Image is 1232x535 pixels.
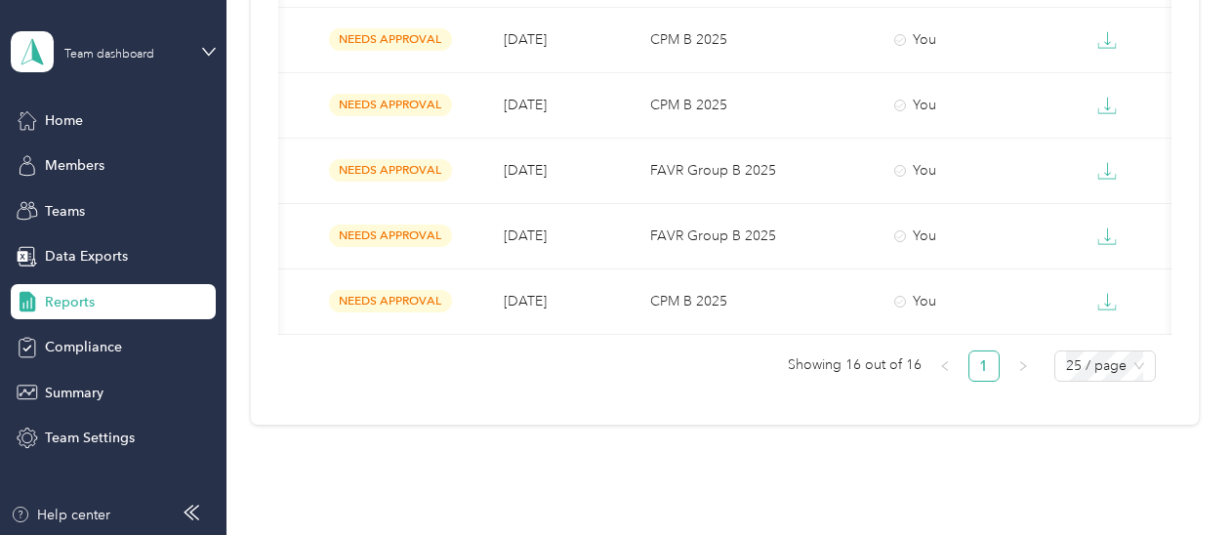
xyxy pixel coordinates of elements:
[329,290,452,312] span: needs approval
[635,204,879,269] td: FAVR Group B 2025
[635,139,879,204] td: FAVR Group B 2025
[650,160,863,182] p: FAVR Group B 2025
[788,350,922,380] span: Showing 16 out of 16
[329,225,452,247] span: needs approval
[1017,360,1029,372] span: right
[929,350,961,382] li: Previous Page
[968,350,1000,382] li: 1
[329,28,452,51] span: needs approval
[45,110,83,131] span: Home
[894,291,1058,312] div: You
[45,428,135,448] span: Team Settings
[64,49,154,61] div: Team dashboard
[650,226,863,247] p: FAVR Group B 2025
[929,350,961,382] button: left
[45,292,95,312] span: Reports
[504,31,547,48] span: [DATE]
[894,29,1058,51] div: You
[635,73,879,139] td: CPM B 2025
[650,95,863,116] p: CPM B 2025
[329,94,452,116] span: needs approval
[650,29,863,51] p: CPM B 2025
[894,226,1058,247] div: You
[45,337,122,357] span: Compliance
[1007,350,1039,382] li: Next Page
[635,8,879,73] td: CPM B 2025
[1054,350,1156,382] div: Page Size
[504,162,547,179] span: [DATE]
[504,97,547,113] span: [DATE]
[1123,426,1232,535] iframe: Everlance-gr Chat Button Frame
[894,160,1058,182] div: You
[504,293,547,309] span: [DATE]
[45,383,103,403] span: Summary
[1007,350,1039,382] button: right
[894,95,1058,116] div: You
[504,227,547,244] span: [DATE]
[11,505,110,525] button: Help center
[969,351,999,381] a: 1
[1066,351,1144,381] span: 25 / page
[45,246,128,267] span: Data Exports
[45,155,104,176] span: Members
[45,201,85,222] span: Teams
[329,159,452,182] span: needs approval
[939,360,951,372] span: left
[650,291,863,312] p: CPM B 2025
[635,269,879,335] td: CPM B 2025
